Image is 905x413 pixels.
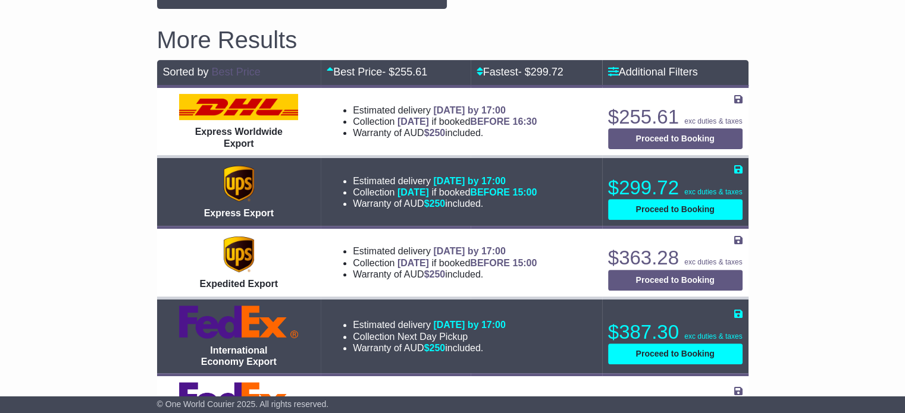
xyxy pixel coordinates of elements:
[608,176,743,200] p: $299.72
[470,116,510,127] span: BEFORE
[224,237,253,272] img: UPS (new): Expedited Export
[424,269,446,279] span: $
[531,66,563,78] span: 299.72
[608,246,743,270] p: $363.28
[397,116,429,127] span: [DATE]
[382,66,427,78] span: - $
[512,258,537,268] span: 15:00
[224,166,253,201] img: UPS (new): Express Export
[684,117,742,125] span: exc duties & taxes
[397,258,537,268] span: if booked
[353,269,537,280] li: Warranty of AUD included.
[397,116,537,127] span: if booked
[157,27,749,53] h2: More Results
[429,343,445,353] span: 250
[512,116,537,127] span: 16:30
[608,320,743,344] p: $387.30
[353,105,537,116] li: Estimated delivery
[608,343,743,364] button: Proceed to Booking
[204,208,274,218] span: Express Export
[424,198,446,209] span: $
[327,66,427,78] a: Best Price- $255.61
[157,399,329,409] span: © One World Courier 2025. All rights reserved.
[200,279,278,289] span: Expedited Export
[212,66,261,78] a: Best Price
[195,127,283,148] span: Express Worldwide Export
[429,269,445,279] span: 250
[429,198,445,209] span: 250
[353,245,537,257] li: Estimated delivery
[684,332,742,341] span: exc duties & taxes
[470,258,510,268] span: BEFORE
[684,188,742,196] span: exc duties & taxes
[353,319,506,330] li: Estimated delivery
[353,198,537,209] li: Warranty of AUD included.
[608,199,743,220] button: Proceed to Booking
[397,332,468,342] span: Next Day Pickup
[353,342,506,354] li: Warranty of AUD included.
[433,246,506,256] span: [DATE] by 17:00
[353,116,537,127] li: Collection
[201,345,277,367] span: International Economy Export
[512,187,537,197] span: 15:00
[608,105,743,129] p: $255.61
[424,343,446,353] span: $
[353,257,537,269] li: Collection
[397,258,429,268] span: [DATE]
[608,270,743,291] button: Proceed to Booking
[477,66,563,78] a: Fastest- $299.72
[433,105,506,115] span: [DATE] by 17:00
[397,187,537,197] span: if booked
[397,187,429,197] span: [DATE]
[394,66,427,78] span: 255.61
[684,258,742,266] span: exc duties & taxes
[353,331,506,342] li: Collection
[608,66,698,78] a: Additional Filters
[424,128,446,138] span: $
[163,66,209,78] span: Sorted by
[429,128,445,138] span: 250
[179,94,298,120] img: DHL: Express Worldwide Export
[433,176,506,186] span: [DATE] by 17:00
[179,305,298,339] img: FedEx Express: International Economy Export
[433,320,506,330] span: [DATE] by 17:00
[470,187,510,197] span: BEFORE
[518,66,563,78] span: - $
[353,127,537,138] li: Warranty of AUD included.
[353,187,537,198] li: Collection
[608,128,743,149] button: Proceed to Booking
[353,175,537,187] li: Estimated delivery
